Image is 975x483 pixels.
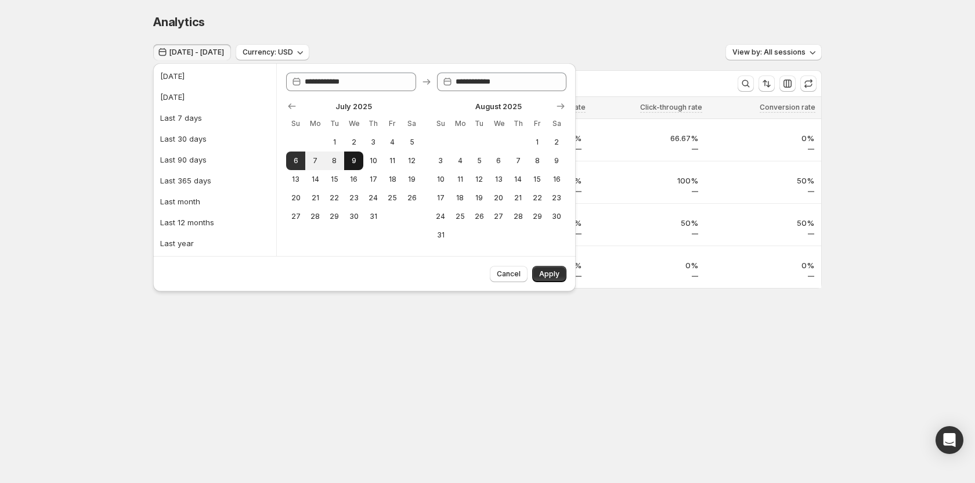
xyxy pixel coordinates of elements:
[455,175,465,184] span: 11
[310,119,320,128] span: Mo
[363,133,382,152] button: Thursday July 3 2025
[368,175,378,184] span: 17
[431,170,450,189] button: Sunday August 10 2025
[552,175,562,184] span: 16
[712,259,815,271] p: 0%
[160,70,185,82] div: [DATE]
[330,212,340,221] span: 29
[508,152,528,170] button: Thursday August 7 2025
[291,175,301,184] span: 13
[725,44,822,60] button: View by: All sessions
[431,207,450,226] button: Sunday August 24 2025
[344,189,363,207] button: Wednesday July 23 2025
[640,103,702,112] span: Click-through rate
[532,175,542,184] span: 15
[712,217,815,229] p: 50%
[532,156,542,165] span: 8
[160,133,207,145] div: Last 30 days
[497,269,521,279] span: Cancel
[547,114,566,133] th: Saturday
[363,189,382,207] button: Thursday July 24 2025
[368,193,378,203] span: 24
[539,269,559,279] span: Apply
[236,44,309,60] button: Currency: USD
[344,170,363,189] button: Wednesday July 16 2025
[547,152,566,170] button: Saturday August 9 2025
[470,152,489,170] button: Tuesday August 5 2025
[431,152,450,170] button: Sunday August 3 2025
[305,152,324,170] button: Monday July 7 2025
[383,114,402,133] th: Friday
[305,114,324,133] th: Monday
[470,189,489,207] button: Tuesday August 19 2025
[436,193,446,203] span: 17
[344,152,363,170] button: Wednesday July 9 2025
[344,207,363,226] button: Wednesday July 30 2025
[383,152,402,170] button: Friday July 11 2025
[157,88,273,106] button: [DATE]
[157,171,273,190] button: Last 365 days
[286,189,305,207] button: Sunday July 20 2025
[450,114,470,133] th: Monday
[494,156,504,165] span: 6
[528,114,547,133] th: Friday
[157,109,273,127] button: Last 7 days
[344,133,363,152] button: Wednesday July 2 2025
[455,212,465,221] span: 25
[310,156,320,165] span: 7
[528,207,547,226] button: Friday August 29 2025
[157,213,273,232] button: Last 12 months
[436,175,446,184] span: 10
[363,207,382,226] button: Thursday July 31 2025
[552,138,562,147] span: 2
[286,152,305,170] button: Start of range Sunday July 6 2025
[291,119,301,128] span: Su
[547,189,566,207] button: Saturday August 23 2025
[513,212,523,221] span: 28
[349,138,359,147] span: 2
[431,226,450,244] button: Sunday August 31 2025
[528,152,547,170] button: Friday August 8 2025
[474,193,484,203] span: 19
[508,170,528,189] button: Thursday August 14 2025
[470,114,489,133] th: Tuesday
[407,175,417,184] span: 19
[494,119,504,128] span: We
[160,196,200,207] div: Last month
[513,175,523,184] span: 14
[547,133,566,152] button: Saturday August 2 2025
[388,119,398,128] span: Fr
[153,44,231,60] button: [DATE] - [DATE]
[732,48,806,57] span: View by: All sessions
[494,175,504,184] span: 13
[349,156,359,165] span: 9
[470,207,489,226] button: Tuesday August 26 2025
[325,152,344,170] button: Tuesday July 8 2025
[160,237,194,249] div: Last year
[383,170,402,189] button: Friday July 18 2025
[532,138,542,147] span: 1
[508,189,528,207] button: Thursday August 21 2025
[431,189,450,207] button: Sunday August 17 2025
[286,207,305,226] button: Sunday July 27 2025
[286,114,305,133] th: Sunday
[330,138,340,147] span: 1
[552,193,562,203] span: 23
[759,75,775,92] button: Sort the results
[489,170,508,189] button: Wednesday August 13 2025
[436,156,446,165] span: 3
[738,75,754,92] button: Search and filter results
[243,48,293,57] span: Currency: USD
[407,138,417,147] span: 5
[291,156,301,165] span: 6
[160,175,211,186] div: Last 365 days
[305,207,324,226] button: Monday July 28 2025
[436,119,446,128] span: Su
[712,175,815,186] p: 50%
[402,170,421,189] button: Saturday July 19 2025
[388,193,398,203] span: 25
[474,156,484,165] span: 5
[310,212,320,221] span: 28
[402,152,421,170] button: Saturday July 12 2025
[305,189,324,207] button: Monday July 21 2025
